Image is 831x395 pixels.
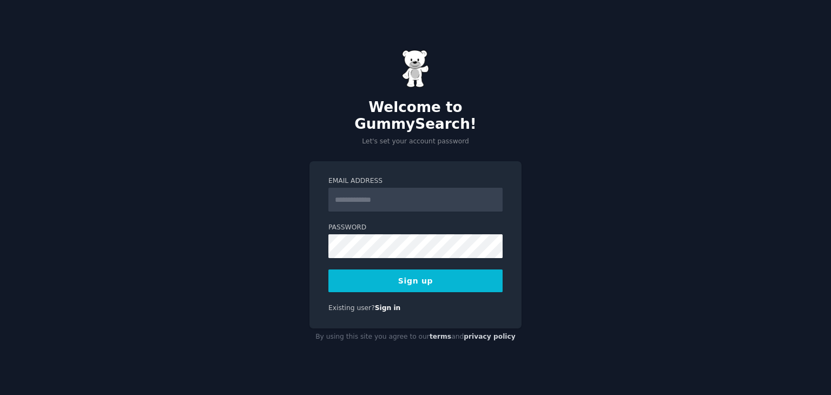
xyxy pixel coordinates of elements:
h2: Welcome to GummySearch! [309,99,522,133]
a: Sign in [375,304,401,312]
span: Existing user? [328,304,375,312]
button: Sign up [328,269,503,292]
p: Let's set your account password [309,137,522,147]
a: terms [430,333,451,340]
label: Password [328,223,503,233]
a: privacy policy [464,333,516,340]
div: By using this site you agree to our and [309,328,522,346]
img: Gummy Bear [402,50,429,88]
label: Email Address [328,176,503,186]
